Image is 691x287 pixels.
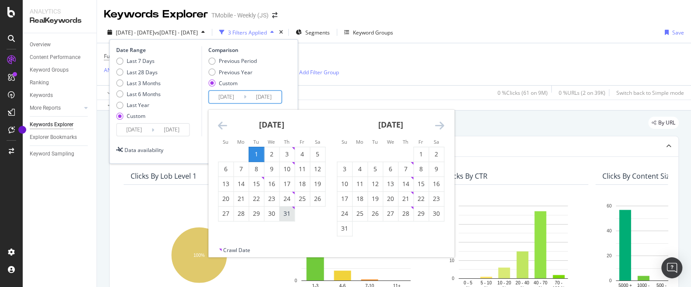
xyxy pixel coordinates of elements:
div: 0 % Clicks ( 61 on 9M ) [498,89,548,97]
div: 16 [264,180,279,188]
td: Choose Thursday, July 17, 2025 as your check-out date. It’s available. [279,176,294,191]
text: 70 - [555,280,562,285]
small: Su [342,138,347,145]
button: Switch back to Simple mode [613,86,684,100]
small: Tu [372,138,378,145]
div: Clicks By CTR [445,172,487,180]
td: Selected as end date. Tuesday, July 1, 2025 [249,147,264,162]
div: 7 [234,165,249,173]
small: Fr [418,138,423,145]
td: Choose Tuesday, July 22, 2025 as your check-out date. It’s available. [249,191,264,206]
input: End Date [246,91,281,103]
text: 0 [609,278,612,283]
button: Save [661,25,684,39]
td: Choose Saturday, August 23, 2025 as your check-out date. It’s available. [428,191,444,206]
div: 17 [337,194,352,203]
div: 30 [264,209,279,218]
a: Content Performance [30,53,90,62]
a: Keywords Explorer [30,120,90,129]
div: 22 [249,194,264,203]
div: 1 [249,150,264,159]
div: Keyword Sampling [30,149,74,159]
div: 21 [398,194,413,203]
div: Add Filter Group [299,69,339,76]
div: TMobile - Weekly (JS) [211,11,269,20]
div: Keywords Explorer [30,120,73,129]
div: A chart. [131,222,267,285]
strong: [DATE] [378,119,403,130]
div: 14 [234,180,249,188]
div: Last 6 Months [127,90,161,98]
div: 20 [383,194,398,203]
div: 4 [295,150,310,159]
div: 10 [280,165,294,173]
td: Choose Sunday, July 20, 2025 as your check-out date. It’s available. [218,191,233,206]
div: 7 [398,165,413,173]
div: 1 [414,150,428,159]
div: 28 [398,209,413,218]
td: Choose Sunday, August 3, 2025 as your check-out date. It’s available. [337,162,352,176]
div: 24 [337,209,352,218]
td: Choose Thursday, August 28, 2025 as your check-out date. It’s available. [398,206,413,221]
div: 11 [295,165,310,173]
div: Move forward to switch to the next month. [435,120,444,131]
td: Choose Thursday, August 14, 2025 as your check-out date. It’s available. [398,176,413,191]
button: 3 Filters Applied [216,25,277,39]
td: Choose Tuesday, July 8, 2025 as your check-out date. It’s available. [249,162,264,176]
div: 26 [368,209,383,218]
text: 0 [294,278,297,283]
div: 26 [310,194,325,203]
div: Last 3 Months [116,80,161,87]
td: Choose Saturday, July 12, 2025 as your check-out date. It’s available. [310,162,325,176]
div: Ranking [30,78,49,87]
div: 18 [295,180,310,188]
small: Fr [300,138,304,145]
div: Last 6 Months [116,90,161,98]
div: 19 [310,180,325,188]
div: 29 [249,209,264,218]
text: 0 - 5 [463,280,472,285]
text: 0 [452,276,454,281]
div: Crawl Date [223,246,250,254]
div: Switch back to Simple mode [616,89,684,97]
div: 28 [234,209,249,218]
div: 6 [218,165,233,173]
div: 15 [414,180,428,188]
small: Th [284,138,290,145]
td: Choose Tuesday, July 15, 2025 as your check-out date. It’s available. [249,176,264,191]
div: Last 3 Months [127,80,161,87]
div: 5 [310,150,325,159]
text: 40 - 70 [534,280,548,285]
div: 31 [337,224,352,233]
div: Content Performance [30,53,80,62]
small: Mo [237,138,245,145]
div: 25 [352,209,367,218]
div: 9 [264,165,279,173]
td: Choose Saturday, August 9, 2025 as your check-out date. It’s available. [428,162,444,176]
small: Th [403,138,408,145]
td: Choose Tuesday, August 26, 2025 as your check-out date. It’s available. [367,206,383,221]
td: Choose Monday, August 4, 2025 as your check-out date. It’s available. [352,162,367,176]
td: Choose Wednesday, July 23, 2025 as your check-out date. It’s available. [264,191,279,206]
div: 17 [280,180,294,188]
div: 16 [429,180,444,188]
td: Choose Sunday, July 6, 2025 as your check-out date. It’s available. [218,162,233,176]
button: Apply [104,86,129,100]
button: Add Filter Group [287,67,339,77]
small: We [268,138,275,145]
td: Choose Friday, August 8, 2025 as your check-out date. It’s available. [413,162,428,176]
td: Choose Tuesday, August 12, 2025 as your check-out date. It’s available. [367,176,383,191]
div: 27 [383,209,398,218]
div: Custom [208,80,257,87]
div: 12 [368,180,383,188]
text: 20 - 40 [515,280,529,285]
td: Choose Wednesday, August 13, 2025 as your check-out date. It’s available. [383,176,398,191]
div: Overview [30,40,51,49]
div: 2 [264,150,279,159]
div: 3 Filters Applied [228,29,267,36]
div: 20 [218,194,233,203]
td: Choose Wednesday, August 27, 2025 as your check-out date. It’s available. [383,206,398,221]
small: Su [223,138,228,145]
div: 5 [368,165,383,173]
small: We [387,138,394,145]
